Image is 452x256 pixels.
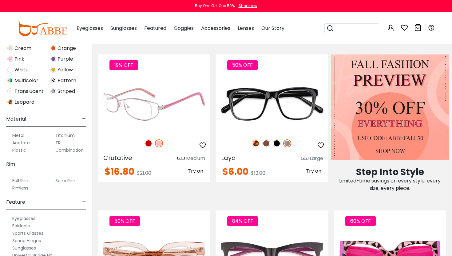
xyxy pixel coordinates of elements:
span: Yellow [57,66,73,74]
img: Translucent [7,88,13,94]
span: 84% OFF [227,216,258,226]
img: Brown [262,139,270,147]
span: Leopard [14,98,34,106]
label: Sports Glasses [12,230,43,237]
label: Eyeglasses [12,215,35,222]
label: Combination [55,146,84,154]
button: Try on [304,167,323,175]
span: Lenses [238,25,254,32]
img: Pink Crutative - Metal ,Adjust Nose Pads [98,77,210,133]
img: Pattern [50,78,56,83]
span: 60% OFF [345,216,376,226]
img: White [7,67,13,73]
label: Full Rim [12,177,28,184]
span: 50% OFF [109,216,140,226]
span: Limited-time savings on every style, every size, every piece. [339,177,441,192]
span: - [82,157,86,172]
span: Goggles [174,25,194,32]
img: abbeglasses.com [17,21,67,36]
span: Striped [57,88,75,95]
span: - [82,195,86,210]
span: Featured [144,25,166,32]
label: Plastic [12,146,26,154]
img: Cream [7,45,13,51]
span: Feature [6,195,25,210]
span: 19% OFF [109,60,138,70]
img: Purple [50,56,56,62]
button: Try on [186,167,205,175]
span: Try on [188,167,203,174]
span: Accessories [201,25,230,32]
img: Fall Fashion Sale [331,54,449,160]
img: Yellow [50,67,56,73]
img: Pink [155,139,163,147]
label: Rimless [12,184,28,192]
label: Metal [12,132,24,139]
span: Translucent [14,88,44,95]
label: Sunglasses [12,244,36,252]
label: Foldable [12,222,30,230]
div: Buy One Get One 50% [195,3,235,9]
span: Eyeglasses [77,25,103,32]
span: Rim [6,157,15,172]
span: - [82,112,86,126]
img: Multicolor [7,78,13,83]
span: Orange [57,45,76,52]
span: Multicolor [14,77,38,84]
span: White [14,66,29,74]
img: size ruler [177,156,185,161]
img: Pink [7,56,13,62]
span: Pink [14,55,24,63]
span: Our Story [261,25,284,32]
img: Leopard [252,139,260,147]
label: Semi Rim [55,177,75,184]
span: Cream [14,45,31,52]
span: 50% OFF [227,60,258,70]
span: Try on [306,167,321,174]
img: Gun Laya - Plastic ,Universal Bridge Fit [216,77,328,133]
span: Laya [221,154,236,162]
span: Step Into Style [356,165,424,178]
span: Sunglasses [110,25,137,32]
span: Crutative [103,154,132,162]
span: $21.00 [137,170,151,177]
div: Shop now [239,3,257,9]
span: $6.00 [222,165,248,178]
img: Gun [283,139,291,147]
span: Pattern [57,77,76,84]
label: TR [55,139,61,146]
img: Red [145,139,153,147]
label: Titanium [55,132,75,139]
span: Purple [57,55,73,63]
img: Striped [50,88,56,94]
div: Large [310,155,323,162]
img: Black [273,139,281,147]
div: Medium [186,155,205,162]
a: Shop now [236,3,257,8]
span: Material [6,112,26,126]
img: Leopard [7,99,13,105]
img: Orange [50,45,56,51]
img: size ruler [301,156,308,161]
span: $12.00 [251,170,265,177]
label: Acetate [12,139,30,146]
label: Spring Hinges [12,237,41,244]
span: $16.80 [105,165,134,178]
